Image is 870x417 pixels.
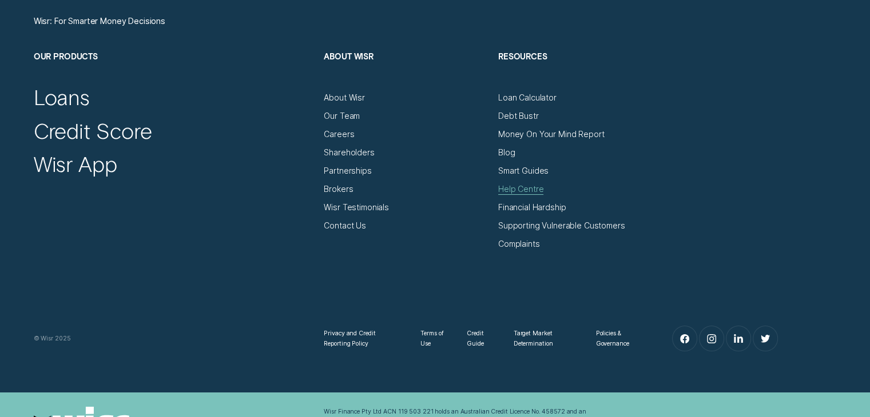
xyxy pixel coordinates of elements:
a: Wisr App [34,151,117,177]
a: Smart Guides [498,166,549,176]
a: Twitter [753,326,778,351]
a: About Wisr [324,93,365,103]
a: Financial Hardship [498,202,566,212]
a: Debt Bustr [498,111,539,121]
a: Wisr Testimonials [324,202,389,212]
a: Complaints [498,239,540,249]
a: Partnerships [324,166,371,176]
a: LinkedIn [726,326,751,351]
a: Supporting Vulnerable Customers [498,220,625,231]
h2: Resources [498,51,662,93]
h2: About Wisr [324,51,488,93]
a: Policies & Governance [596,328,644,349]
a: Instagram [700,326,724,351]
a: Our Team [324,111,360,121]
a: Blog [498,147,515,158]
a: Privacy and Credit Reporting Policy [324,328,402,349]
a: Terms of Use [420,328,448,349]
a: Credit Guide [467,328,495,349]
a: Contact Us [324,220,366,231]
a: Careers [324,129,354,139]
a: Facebook [673,326,697,351]
a: Wisr: For Smarter Money Decisions [34,16,165,26]
div: © Wisr 2025 [29,334,319,344]
a: Shareholders [324,147,374,158]
a: Loans [34,84,90,110]
h2: Our Products [34,51,314,93]
a: Loan Calculator [498,93,557,103]
a: Brokers [324,184,353,194]
a: Help Centre [498,184,543,194]
a: Target Market Determination [514,328,578,349]
a: Money On Your Mind Report [498,129,604,139]
a: Credit Score [34,118,152,144]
